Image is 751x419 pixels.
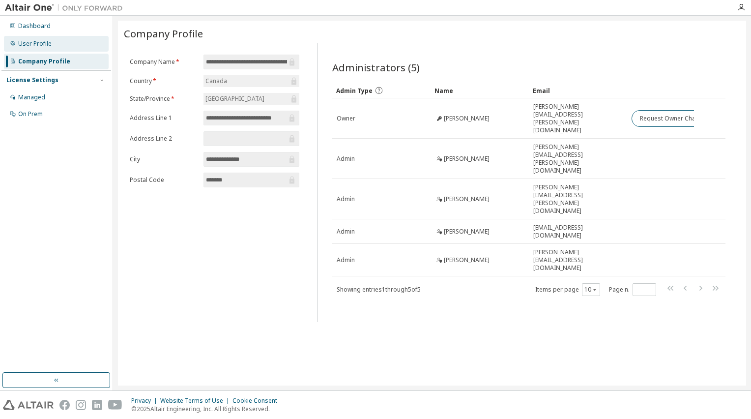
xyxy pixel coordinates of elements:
div: [GEOGRAPHIC_DATA] [204,93,266,104]
div: Website Terms of Use [160,397,232,405]
div: [GEOGRAPHIC_DATA] [203,93,299,105]
img: instagram.svg [76,400,86,410]
span: [PERSON_NAME] [444,256,490,264]
span: Administrators (5) [332,60,420,74]
span: [PERSON_NAME][EMAIL_ADDRESS][DOMAIN_NAME] [533,248,623,272]
span: Admin [337,155,355,163]
label: State/Province [130,95,198,103]
span: Page n. [609,283,656,296]
span: [PERSON_NAME] [444,228,490,236]
button: Request Owner Change [632,110,715,127]
img: facebook.svg [59,400,70,410]
span: Admin [337,256,355,264]
label: City [130,155,198,163]
span: [PERSON_NAME][EMAIL_ADDRESS][PERSON_NAME][DOMAIN_NAME] [533,183,623,215]
span: [EMAIL_ADDRESS][DOMAIN_NAME] [533,224,623,239]
div: Cookie Consent [232,397,283,405]
span: Owner [337,115,355,122]
p: © 2025 Altair Engineering, Inc. All Rights Reserved. [131,405,283,413]
img: Altair One [5,3,128,13]
div: Canada [203,75,299,87]
div: License Settings [6,76,58,84]
label: Country [130,77,198,85]
span: Items per page [535,283,600,296]
span: Admin [337,228,355,236]
button: 10 [584,286,598,294]
img: altair_logo.svg [3,400,54,410]
span: [PERSON_NAME][EMAIL_ADDRESS][PERSON_NAME][DOMAIN_NAME] [533,103,623,134]
div: Privacy [131,397,160,405]
span: [PERSON_NAME][EMAIL_ADDRESS][PERSON_NAME][DOMAIN_NAME] [533,143,623,175]
span: Company Profile [124,27,203,40]
div: Managed [18,93,45,101]
div: User Profile [18,40,52,48]
span: [PERSON_NAME] [444,115,490,122]
div: Dashboard [18,22,51,30]
div: Canada [204,76,229,87]
label: Address Line 1 [130,114,198,122]
span: [PERSON_NAME] [444,155,490,163]
span: [PERSON_NAME] [444,195,490,203]
div: Name [434,83,525,98]
div: On Prem [18,110,43,118]
img: linkedin.svg [92,400,102,410]
span: Admin [337,195,355,203]
label: Address Line 2 [130,135,198,143]
label: Postal Code [130,176,198,184]
label: Company Name [130,58,198,66]
span: Showing entries 1 through 5 of 5 [337,285,421,294]
div: Company Profile [18,58,70,65]
div: Email [533,83,623,98]
img: youtube.svg [108,400,122,410]
span: Admin Type [336,87,373,95]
